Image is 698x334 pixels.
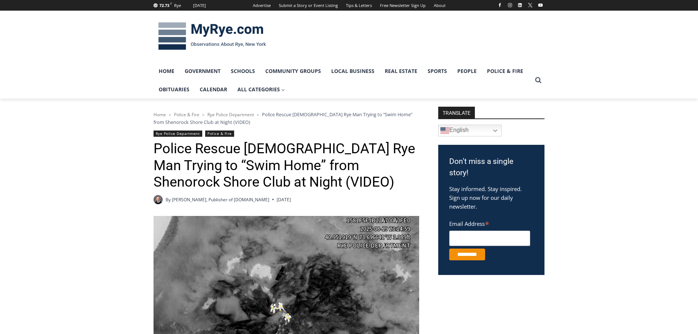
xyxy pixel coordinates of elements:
[169,112,171,117] span: >
[202,112,204,117] span: >
[174,2,181,9] div: Rye
[180,62,226,80] a: Government
[257,112,259,117] span: >
[482,62,528,80] a: Police & Fire
[516,1,524,10] a: Linkedin
[154,195,163,204] a: Author image
[452,62,482,80] a: People
[438,107,475,118] strong: TRANSLATE
[495,1,504,10] a: Facebook
[438,125,502,136] a: English
[226,62,260,80] a: Schools
[237,85,285,93] span: All Categories
[207,111,254,118] a: Rye Police Department
[154,111,166,118] a: Home
[260,62,326,80] a: Community Groups
[326,62,380,80] a: Local Business
[440,126,449,135] img: en
[159,3,169,8] span: 72.73
[195,80,232,99] a: Calendar
[154,111,412,125] span: Police Rescue [DEMOGRAPHIC_DATA] Rye Man Trying to “Swim Home” from Shenorock Shore Club at Night...
[154,62,532,99] nav: Primary Navigation
[170,1,172,5] span: F
[449,216,530,230] label: Email Address
[536,1,545,10] a: YouTube
[277,196,291,203] time: [DATE]
[526,1,535,10] a: X
[232,80,290,99] a: All Categories
[449,156,533,179] h3: Don't miss a single story!
[422,62,452,80] a: Sports
[154,62,180,80] a: Home
[166,196,171,203] span: By
[205,131,234,137] a: Police & Fire
[154,140,419,191] h1: Police Rescue [DEMOGRAPHIC_DATA] Rye Man Trying to “Swim Home” from Shenorock Shore Club at Night...
[380,62,422,80] a: Real Estate
[154,17,271,55] img: MyRye.com
[174,111,199,118] a: Police & Fire
[154,131,202,137] a: Rye Police Department
[154,111,419,126] nav: Breadcrumbs
[506,1,514,10] a: Instagram
[154,80,195,99] a: Obituaries
[172,197,269,203] a: [PERSON_NAME], Publisher of [DOMAIN_NAME]
[532,74,545,87] button: View Search Form
[449,184,533,211] p: Stay informed. Stay inspired. Sign up now for our daily newsletter.
[193,2,206,9] div: [DATE]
